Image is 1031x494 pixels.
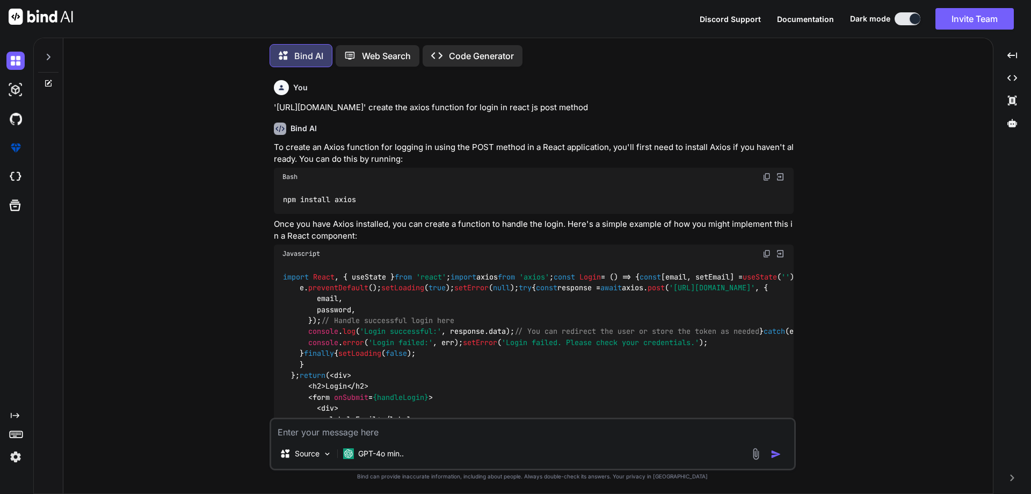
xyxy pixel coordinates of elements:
[274,141,794,166] p: To create an Axios function for logging in using the POST method in a React application, you'll f...
[514,327,759,337] span: // You can redirect the user or store the token as needed
[600,283,622,292] span: await
[313,392,330,402] span: form
[295,448,320,459] p: Source
[764,327,785,337] span: catch
[282,249,320,258] span: Javascript
[291,123,317,134] h6: Bind AI
[308,338,338,347] span: console
[308,327,338,337] span: console
[781,272,790,282] span: ''
[640,272,661,282] span: const
[381,283,424,292] span: setLoading
[321,316,454,325] span: // Handle successful login here
[463,338,497,347] span: setError
[775,172,785,182] img: Open in Browser
[300,370,325,380] span: return
[395,272,412,282] span: from
[270,472,796,481] p: Bind can provide inaccurate information, including about people. Always double-check its answers....
[648,283,665,292] span: post
[429,283,446,292] span: true
[451,272,476,282] span: import
[390,414,411,424] span: label
[386,349,407,359] span: false
[308,382,325,391] span: < >
[338,349,381,359] span: setLoading
[763,249,771,258] img: copy
[850,13,890,24] span: Dark mode
[282,194,357,205] code: npm install axios
[579,272,601,282] span: Login
[343,327,355,337] span: log
[304,349,334,359] span: finally
[347,382,368,391] span: </ >
[283,272,309,282] span: import
[493,283,510,292] span: null
[381,414,416,424] span: </ >
[360,327,441,337] span: 'Login successful:'
[6,168,25,186] img: cloudideIcon
[519,272,549,282] span: 'axios'
[308,283,368,292] span: preventDefault
[743,272,777,282] span: useState
[355,382,364,391] span: h2
[6,110,25,128] img: githubDark
[313,272,335,282] span: React
[274,218,794,242] p: Once you have Axios installed, you can create a function to handle the login. Here's a simple exa...
[330,370,351,380] span: < >
[343,448,354,459] img: GPT-4o mini
[763,173,771,181] img: copy
[6,81,25,99] img: darkAi-studio
[777,15,834,24] span: Documentation
[454,283,489,292] span: setError
[669,283,755,292] span: '[URL][DOMAIN_NAME]'
[777,13,834,25] button: Documentation
[554,272,575,282] span: const
[9,9,73,25] img: Bind AI
[330,414,351,424] span: label
[334,370,347,380] span: div
[700,15,761,24] span: Discord Support
[449,49,514,62] p: Code Generator
[6,448,25,466] img: settings
[6,139,25,157] img: premium
[519,283,532,292] span: try
[536,283,557,292] span: const
[294,49,323,62] p: Bind AI
[274,102,794,114] p: '[URL][DOMAIN_NAME]' create the axios function for login in react js post method
[502,338,699,347] span: 'Login failed. Please check your credentials.'
[308,392,433,402] span: < = >
[317,404,338,413] span: < >
[362,49,411,62] p: Web Search
[935,8,1014,30] button: Invite Team
[358,448,404,459] p: GPT-4o min..
[498,272,515,282] span: from
[775,249,785,259] img: Open in Browser
[321,404,334,413] span: div
[323,449,332,459] img: Pick Models
[343,338,364,347] span: error
[700,13,761,25] button: Discord Support
[6,52,25,70] img: darkChat
[313,382,321,391] span: h2
[373,392,429,402] span: {handleLogin}
[282,173,297,181] span: Bash
[771,449,781,460] img: icon
[416,272,446,282] span: 'react'
[334,392,368,402] span: onSubmit
[489,327,506,337] span: data
[368,338,433,347] span: 'Login failed:'
[750,448,762,460] img: attachment
[325,414,355,424] span: < >
[293,82,308,93] h6: You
